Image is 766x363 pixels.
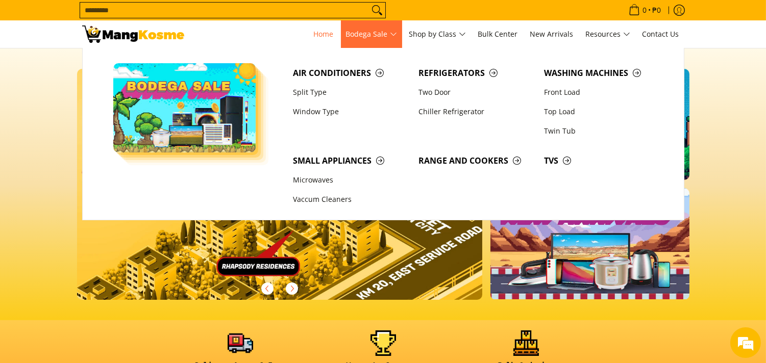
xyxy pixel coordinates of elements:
a: Chiller Refrigerator [413,102,539,121]
a: Front Load [539,83,664,102]
a: Contact Us [637,20,684,48]
button: Next [281,277,303,300]
span: Air Conditioners [293,67,408,80]
span: Small Appliances [293,154,408,167]
button: Search [369,3,385,18]
span: Shop by Class [409,28,466,41]
a: Top Load [539,102,664,121]
span: Contact Us [643,29,679,39]
span: Resources [586,28,630,41]
a: Window Type [288,102,413,121]
img: Mang Kosme: Your Home Appliances Warehouse Sale Partner! [82,25,184,43]
div: Minimize live chat window [167,5,192,30]
span: Bulk Center [478,29,518,39]
a: Two Door [413,83,539,102]
img: NEW_ARRIVAL.webp [490,188,689,299]
span: ₱0 [651,7,663,14]
span: • [626,5,664,16]
a: Small Appliances [288,151,413,170]
a: Split Type [288,83,413,102]
span: Washing Machines [544,67,659,80]
a: Shop by Class [404,20,471,48]
a: New Arrivals [525,20,579,48]
div: Chat with us now [53,57,171,70]
a: Air Conditioners [288,63,413,83]
span: Home [314,29,334,39]
nav: Main Menu [194,20,684,48]
a: Home [309,20,339,48]
img: Bodega Sale [113,63,256,152]
a: Range and Cookers [413,151,539,170]
a: Refrigerators [413,63,539,83]
img: Banner slider warehouse location [77,69,483,300]
a: Resources [581,20,635,48]
textarea: Type your message and hit 'Enter' [5,249,194,284]
span: TVs [544,154,659,167]
span: New Arrivals [530,29,574,39]
a: TVs [539,151,664,170]
a: Bulk Center [473,20,523,48]
span: 0 [641,7,649,14]
a: Vaccum Cleaners [288,190,413,210]
span: We're online! [59,114,141,217]
span: Range and Cookers [418,154,534,167]
span: Bodega Sale [346,28,397,41]
a: Twin Tub [539,121,664,141]
button: Previous [256,277,279,300]
a: Bodega Sale [341,20,402,48]
span: Refrigerators [418,67,534,80]
a: Microwaves [288,171,413,190]
a: Washing Machines [539,63,664,83]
